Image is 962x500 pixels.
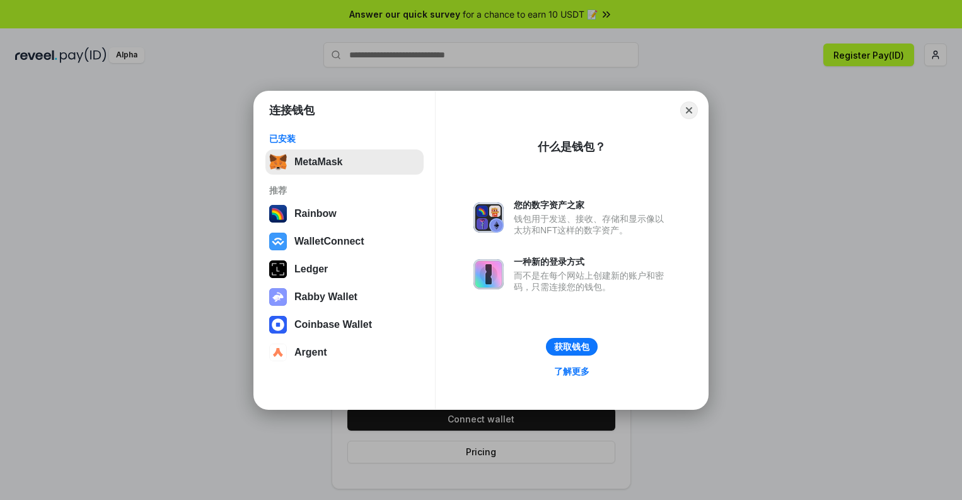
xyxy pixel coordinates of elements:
div: 钱包用于发送、接收、存储和显示像以太坊和NFT这样的数字资产。 [514,213,670,236]
div: WalletConnect [294,236,364,247]
a: 了解更多 [547,363,597,380]
div: 什么是钱包？ [538,139,606,154]
div: 您的数字资产之家 [514,199,670,211]
div: Coinbase Wallet [294,319,372,330]
div: Argent [294,347,327,358]
img: svg+xml,%3Csvg%20fill%3D%22none%22%20height%3D%2233%22%20viewBox%3D%220%200%2035%2033%22%20width%... [269,153,287,171]
button: Close [680,102,698,119]
button: Argent [265,340,424,365]
img: svg+xml,%3Csvg%20xmlns%3D%22http%3A%2F%2Fwww.w3.org%2F2000%2Fsvg%22%20fill%3D%22none%22%20viewBox... [269,288,287,306]
img: svg+xml,%3Csvg%20width%3D%2228%22%20height%3D%2228%22%20viewBox%3D%220%200%2028%2028%22%20fill%3D... [269,233,287,250]
div: Rainbow [294,208,337,219]
img: svg+xml,%3Csvg%20width%3D%22120%22%20height%3D%22120%22%20viewBox%3D%220%200%20120%20120%22%20fil... [269,205,287,223]
div: 一种新的登录方式 [514,256,670,267]
button: Ledger [265,257,424,282]
div: Ledger [294,264,328,275]
h1: 连接钱包 [269,103,315,118]
div: Rabby Wallet [294,291,357,303]
img: svg+xml,%3Csvg%20width%3D%2228%22%20height%3D%2228%22%20viewBox%3D%220%200%2028%2028%22%20fill%3D... [269,316,287,334]
img: svg+xml,%3Csvg%20width%3D%2228%22%20height%3D%2228%22%20viewBox%3D%220%200%2028%2028%22%20fill%3D... [269,344,287,361]
div: 而不是在每个网站上创建新的账户和密码，只需连接您的钱包。 [514,270,670,293]
button: MetaMask [265,149,424,175]
img: svg+xml,%3Csvg%20xmlns%3D%22http%3A%2F%2Fwww.w3.org%2F2000%2Fsvg%22%20width%3D%2228%22%20height%3... [269,260,287,278]
img: svg+xml,%3Csvg%20xmlns%3D%22http%3A%2F%2Fwww.w3.org%2F2000%2Fsvg%22%20fill%3D%22none%22%20viewBox... [473,259,504,289]
button: WalletConnect [265,229,424,254]
div: 推荐 [269,185,420,196]
div: MetaMask [294,156,342,168]
img: svg+xml,%3Csvg%20xmlns%3D%22http%3A%2F%2Fwww.w3.org%2F2000%2Fsvg%22%20fill%3D%22none%22%20viewBox... [473,202,504,233]
button: Coinbase Wallet [265,312,424,337]
button: Rabby Wallet [265,284,424,310]
div: 了解更多 [554,366,589,377]
button: 获取钱包 [546,338,598,356]
button: Rainbow [265,201,424,226]
div: 获取钱包 [554,341,589,352]
div: 已安装 [269,133,420,144]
